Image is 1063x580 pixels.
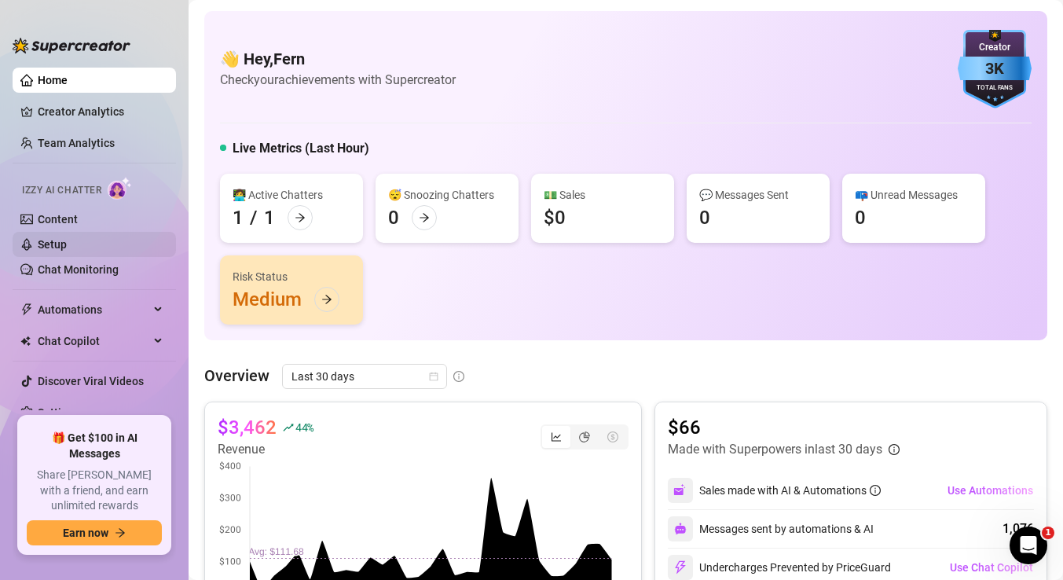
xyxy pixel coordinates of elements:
a: Creator Analytics [38,99,163,124]
h4: 👋 Hey, Fern [220,48,456,70]
img: svg%3e [673,560,687,574]
iframe: Intercom live chat [1010,527,1047,564]
span: rise [283,422,294,433]
span: info-circle [453,371,464,382]
a: Setup [38,238,67,251]
span: Earn now [63,527,108,539]
span: thunderbolt [20,303,33,316]
div: Sales made with AI & Automations [699,482,881,499]
article: Made with Superpowers in last 30 days [668,440,882,459]
span: calendar [429,372,438,381]
span: Izzy AI Chatter [22,183,101,198]
span: pie-chart [579,431,590,442]
a: Discover Viral Videos [38,375,144,387]
div: Total Fans [958,83,1032,94]
span: Use Chat Copilot [950,561,1033,574]
a: Home [38,74,68,86]
span: arrow-right [115,527,126,538]
article: Check your achievements with Supercreator [220,70,456,90]
span: Automations [38,297,149,322]
span: 44 % [295,420,313,435]
div: 📪 Unread Messages [855,186,973,204]
span: info-circle [870,485,881,496]
div: 0 [388,205,399,230]
img: Chat Copilot [20,336,31,347]
div: 😴 Snoozing Chatters [388,186,506,204]
img: svg%3e [673,483,687,497]
div: 1 [264,205,275,230]
span: arrow-right [419,212,430,223]
div: 💵 Sales [544,186,662,204]
span: Chat Copilot [38,329,149,354]
div: 3K [958,57,1032,81]
article: Overview [204,364,269,387]
h5: Live Metrics (Last Hour) [233,139,369,158]
span: arrow-right [321,294,332,305]
span: info-circle [889,444,900,455]
div: Risk Status [233,268,350,285]
button: Use Automations [947,478,1034,503]
span: Use Automations [948,484,1033,497]
div: 1 [233,205,244,230]
a: Chat Monitoring [38,263,119,276]
article: Revenue [218,440,313,459]
img: svg%3e [674,523,687,535]
div: 👩‍💻 Active Chatters [233,186,350,204]
img: AI Chatter [108,177,132,200]
span: line-chart [551,431,562,442]
div: $0 [544,205,566,230]
div: 0 [855,205,866,230]
div: 0 [699,205,710,230]
span: Last 30 days [291,365,438,388]
span: dollar-circle [607,431,618,442]
div: segmented control [541,424,629,450]
span: Share [PERSON_NAME] with a friend, and earn unlimited rewards [27,468,162,514]
a: Settings [38,406,79,419]
div: 1,076 [1003,519,1034,538]
button: Earn nowarrow-right [27,520,162,545]
button: Use Chat Copilot [949,555,1034,580]
span: 1 [1042,527,1054,539]
a: Content [38,213,78,226]
div: Undercharges Prevented by PriceGuard [668,555,891,580]
div: Creator [958,40,1032,55]
div: 💬 Messages Sent [699,186,817,204]
a: Team Analytics [38,137,115,149]
article: $3,462 [218,415,277,440]
span: 🎁 Get $100 in AI Messages [27,431,162,461]
img: blue-badge-DgoSNQY1.svg [958,30,1032,108]
div: Messages sent by automations & AI [668,516,874,541]
article: $66 [668,415,900,440]
span: arrow-right [295,212,306,223]
img: logo-BBDzfeDw.svg [13,38,130,53]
